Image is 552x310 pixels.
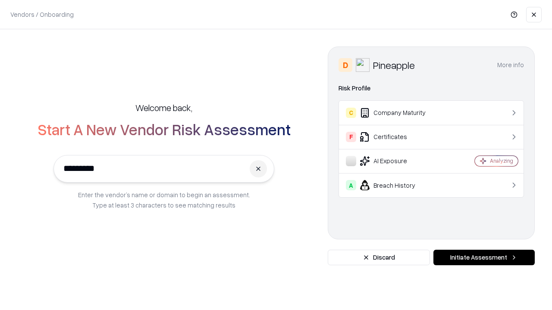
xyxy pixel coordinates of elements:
[346,180,356,190] div: A
[38,121,291,138] h2: Start A New Vendor Risk Assessment
[346,156,449,166] div: AI Exposure
[339,83,524,93] div: Risk Profile
[339,58,352,72] div: D
[346,132,356,142] div: F
[346,180,449,190] div: Breach History
[10,10,74,19] p: Vendors / Onboarding
[346,108,356,118] div: C
[490,157,513,164] div: Analyzing
[433,250,535,265] button: Initiate Assessment
[135,102,192,114] h5: Welcome back,
[328,250,430,265] button: Discard
[497,57,524,73] button: More info
[346,132,449,142] div: Certificates
[78,189,250,210] p: Enter the vendor’s name or domain to begin an assessment. Type at least 3 characters to see match...
[356,58,370,72] img: Pineapple
[373,58,415,72] div: Pineapple
[346,108,449,118] div: Company Maturity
